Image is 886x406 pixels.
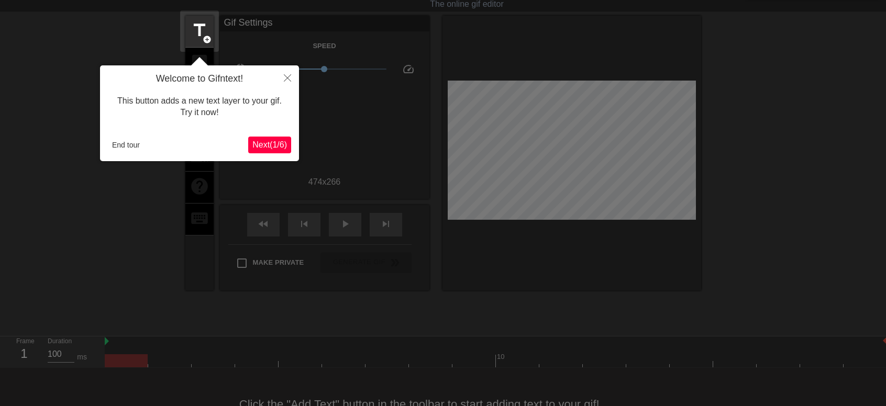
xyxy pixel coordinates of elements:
[248,137,291,153] button: Next
[276,65,299,89] button: Close
[108,85,291,129] div: This button adds a new text layer to your gif. Try it now!
[108,73,291,85] h4: Welcome to Gifntext!
[108,137,144,153] button: End tour
[252,140,287,149] span: Next ( 1 / 6 )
